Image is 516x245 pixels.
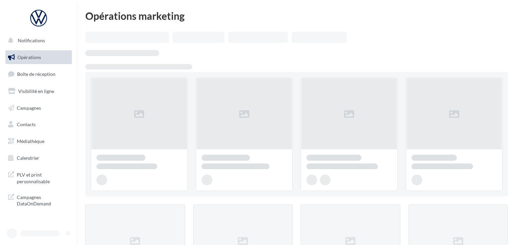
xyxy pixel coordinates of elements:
[17,121,36,127] span: Contacts
[17,193,69,207] span: Campagnes DataOnDemand
[4,134,73,148] a: Médiathèque
[17,71,55,77] span: Boîte de réception
[17,54,41,60] span: Opérations
[4,34,71,48] button: Notifications
[4,167,73,187] a: PLV et print personnalisable
[4,190,73,210] a: Campagnes DataOnDemand
[4,101,73,115] a: Campagnes
[4,67,73,81] a: Boîte de réception
[4,50,73,64] a: Opérations
[18,38,45,43] span: Notifications
[17,105,41,110] span: Campagnes
[4,117,73,132] a: Contacts
[17,170,69,185] span: PLV et print personnalisable
[4,84,73,98] a: Visibilité en ligne
[18,88,54,94] span: Visibilité en ligne
[4,151,73,165] a: Calendrier
[85,11,508,21] div: Opérations marketing
[17,155,39,161] span: Calendrier
[17,138,44,144] span: Médiathèque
